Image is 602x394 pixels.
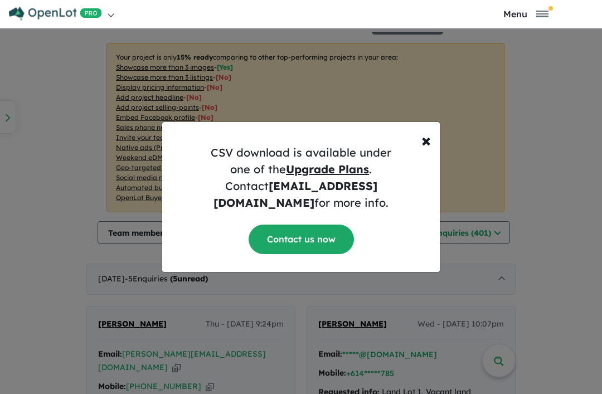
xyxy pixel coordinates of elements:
img: Openlot PRO Logo White [9,7,102,21]
u: Upgrade Plans [286,162,369,176]
a: Contact us now [249,225,354,254]
h5: CSV download is available under one of the . Contact for more info. [171,144,431,211]
button: Toggle navigation [453,8,600,19]
strong: [EMAIL_ADDRESS][DOMAIN_NAME] [213,179,377,210]
span: × [421,129,431,151]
